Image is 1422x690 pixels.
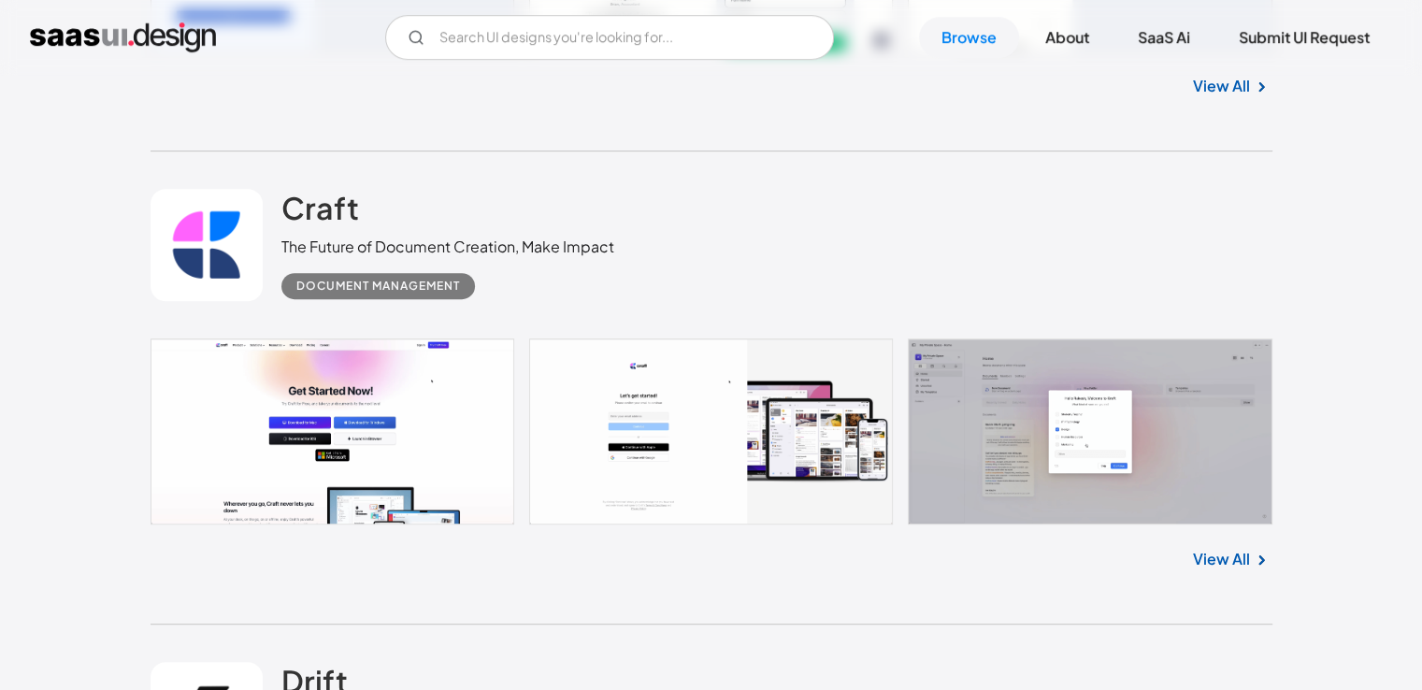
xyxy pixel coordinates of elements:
a: View All [1193,548,1250,570]
a: About [1023,17,1112,58]
a: SaaS Ai [1115,17,1213,58]
a: home [30,22,216,52]
input: Search UI designs you're looking for... [385,15,834,60]
a: View All [1193,75,1250,97]
a: Submit UI Request [1216,17,1392,58]
div: The Future of Document Creation, Make Impact [281,236,614,258]
h2: Craft [281,189,359,226]
a: Browse [919,17,1019,58]
div: Document Management [296,275,460,297]
form: Email Form [385,15,834,60]
a: Craft [281,189,359,236]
